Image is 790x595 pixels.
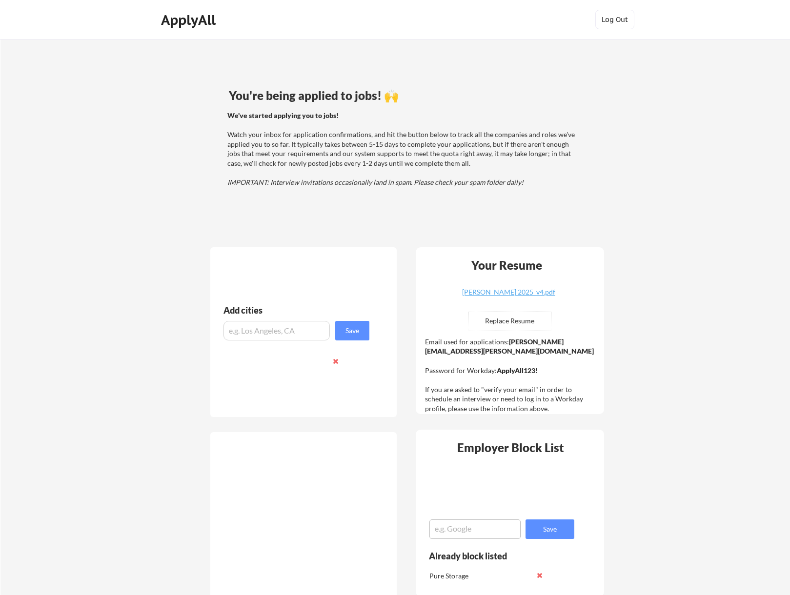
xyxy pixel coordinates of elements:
[227,111,579,187] div: Watch your inbox for application confirmations, and hit the button below to track all the compani...
[429,571,532,581] div: Pure Storage
[425,337,594,356] strong: [PERSON_NAME][EMAIL_ADDRESS][PERSON_NAME][DOMAIN_NAME]
[450,289,567,296] div: [PERSON_NAME] 2025_v4.pdf
[227,178,524,186] em: IMPORTANT: Interview invitations occasionally land in spam. Please check your spam folder daily!
[229,90,581,101] div: You're being applied to jobs! 🙌
[429,552,561,560] div: Already block listed
[497,366,538,375] strong: ApplyAll123!
[526,519,574,539] button: Save
[425,337,597,414] div: Email used for applications: Password for Workday: If you are asked to "verify your email" in ord...
[595,10,634,29] button: Log Out
[227,111,339,119] strong: We've started applying you to jobs!
[420,442,601,454] div: Employer Block List
[335,321,369,340] button: Save
[223,321,330,340] input: e.g. Los Angeles, CA
[161,12,219,28] div: ApplyAll
[450,289,567,304] a: [PERSON_NAME] 2025_v4.pdf
[223,306,372,315] div: Add cities
[458,259,555,271] div: Your Resume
